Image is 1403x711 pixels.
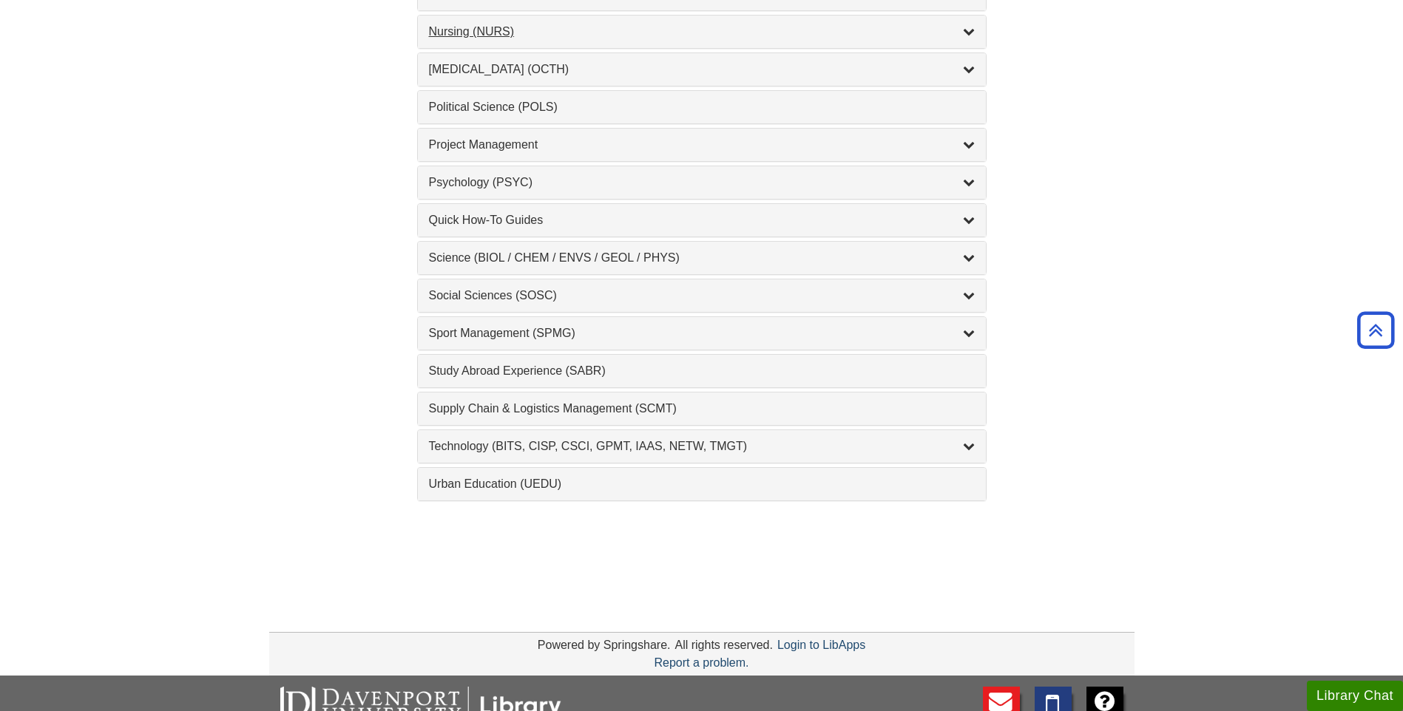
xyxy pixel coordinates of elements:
a: [MEDICAL_DATA] (OCTH) [429,61,975,78]
div: Powered by Springshare. [535,639,673,651]
a: Urban Education (UEDU) [429,475,975,493]
div: All rights reserved. [672,639,775,651]
a: Science (BIOL / CHEM / ENVS / GEOL / PHYS) [429,249,975,267]
a: Sport Management (SPMG) [429,324,975,342]
a: Psychology (PSYC) [429,174,975,191]
button: Library Chat [1307,681,1403,711]
a: Report a problem. [654,656,748,669]
a: Political Science (POLS) [429,98,975,116]
a: Supply Chain & Logistics Management (SCMT) [429,400,975,418]
a: Nursing (NURS) [429,23,975,41]
a: Back to Top [1352,320,1399,340]
a: Study Abroad Experience (SABR) [429,362,975,380]
a: Technology (BITS, CISP, CSCI, GPMT, IAAS, NETW, TMGT) [429,438,975,455]
a: Social Sciences (SOSC) [429,287,975,305]
a: Project Management [429,136,975,154]
a: Quick How-To Guides [429,211,975,229]
a: Login to LibApps [777,639,865,651]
